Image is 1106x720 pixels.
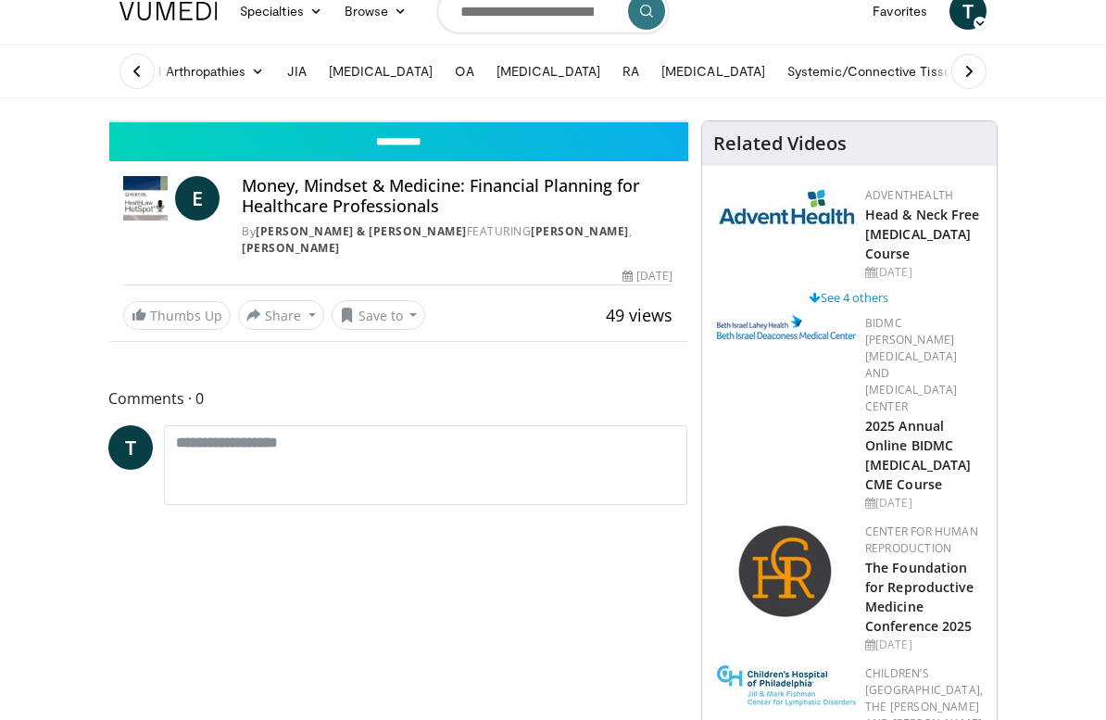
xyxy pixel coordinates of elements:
div: [DATE] [865,637,982,653]
a: Thumbs Up [123,301,231,330]
a: E [175,176,220,221]
a: [PERSON_NAME] & [PERSON_NAME] [256,223,467,239]
div: [DATE] [865,495,982,512]
a: BIDMC [PERSON_NAME][MEDICAL_DATA] and [MEDICAL_DATA] Center [865,315,957,414]
a: [PERSON_NAME] [531,223,629,239]
img: 5c3c682d-da39-4b33-93a5-b3fb6ba9580b.jpg.150x105_q85_autocrop_double_scale_upscale_version-0.2.jpg [717,187,856,225]
a: Systemic/Connective Tissue Disease [776,53,1038,90]
img: VuMedi Logo [119,2,218,20]
div: By FEATURING , [242,223,672,257]
div: [DATE] [865,264,982,281]
h4: Related Videos [713,133,847,155]
a: Head & Neck Free [MEDICAL_DATA] Course [865,206,980,262]
a: [PERSON_NAME] [242,240,340,256]
h4: Money, Mindset & Medicine: Financial Planning for Healthcare Professionals [242,176,672,216]
a: [MEDICAL_DATA] [485,53,611,90]
span: Comments 0 [108,386,687,411]
span: 49 views [606,304,672,326]
a: JIA [276,53,318,90]
a: T [108,425,153,470]
img: c96b19ec-a48b-46a9-9095-935f19585444.png.150x105_q85_autocrop_double_scale_upscale_version-0.2.png [717,315,856,339]
img: c058e059-5986-4522-8e32-16b7599f4943.png.150x105_q85_autocrop_double_scale_upscale_version-0.2.png [737,524,835,621]
a: AdventHealth [865,187,953,203]
button: Share [238,300,324,330]
a: RA [611,53,650,90]
a: 2025 Annual Online BIDMC [MEDICAL_DATA] CME Course [865,417,971,493]
a: Center for Human Reproduction [865,524,978,556]
div: [DATE] [622,268,672,284]
a: [MEDICAL_DATA] [650,53,776,90]
a: See 4 others [810,289,888,306]
a: OA [444,53,485,90]
a: [MEDICAL_DATA] [318,53,444,90]
a: Crystal Arthropathies [108,53,276,90]
a: The Foundation for Reproductive Medicine Conference 2025 [865,559,974,635]
img: ffa5faa8-5a43-44fb-9bed-3795f4b5ac57.jpg.150x105_q85_autocrop_double_scale_upscale_version-0.2.jpg [717,665,856,706]
img: Roetzel & Andress [123,176,168,221]
button: Save to [332,300,426,330]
